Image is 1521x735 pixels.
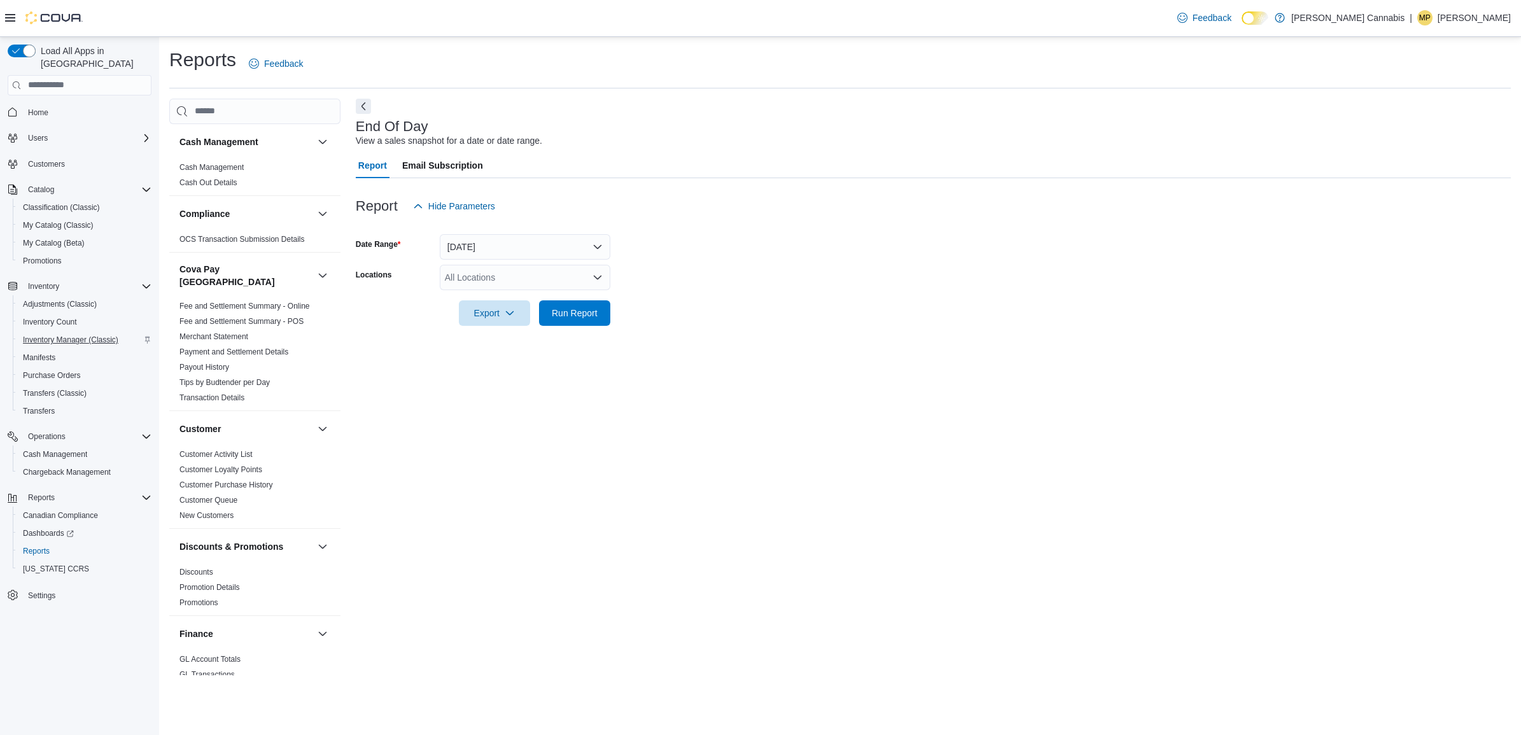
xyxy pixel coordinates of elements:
[169,298,340,410] div: Cova Pay [GEOGRAPHIC_DATA]
[18,508,151,523] span: Canadian Compliance
[28,431,66,442] span: Operations
[169,232,340,252] div: Compliance
[25,11,83,24] img: Cova
[23,105,53,120] a: Home
[23,182,151,197] span: Catalog
[28,591,55,601] span: Settings
[179,654,241,664] span: GL Account Totals
[18,297,151,312] span: Adjustments (Classic)
[13,402,157,420] button: Transfers
[8,98,151,638] nav: Complex example
[1193,11,1231,24] span: Feedback
[179,582,240,592] span: Promotion Details
[315,268,330,283] button: Cova Pay [GEOGRAPHIC_DATA]
[169,652,340,687] div: Finance
[23,130,53,146] button: Users
[179,362,229,372] span: Payout History
[3,103,157,122] button: Home
[13,199,157,216] button: Classification (Classic)
[18,447,151,462] span: Cash Management
[18,350,60,365] a: Manifests
[18,508,103,523] a: Canadian Compliance
[179,235,305,244] a: OCS Transaction Submission Details
[179,263,312,288] h3: Cova Pay [GEOGRAPHIC_DATA]
[13,234,157,252] button: My Catalog (Beta)
[18,465,151,480] span: Chargeback Management
[18,465,116,480] a: Chargeback Management
[23,279,64,294] button: Inventory
[36,45,151,70] span: Load All Apps in [GEOGRAPHIC_DATA]
[13,295,157,313] button: Adjustments (Classic)
[18,543,151,559] span: Reports
[169,47,236,73] h1: Reports
[428,200,495,213] span: Hide Parameters
[23,490,60,505] button: Reports
[356,119,428,134] h3: End Of Day
[18,314,151,330] span: Inventory Count
[18,543,55,559] a: Reports
[179,178,237,187] a: Cash Out Details
[179,583,240,592] a: Promotion Details
[18,314,82,330] a: Inventory Count
[179,598,218,607] a: Promotions
[23,279,151,294] span: Inventory
[23,317,77,327] span: Inventory Count
[23,256,62,266] span: Promotions
[18,526,151,541] span: Dashboards
[179,480,273,489] a: Customer Purchase History
[179,207,230,220] h3: Compliance
[28,108,48,118] span: Home
[28,185,54,195] span: Catalog
[23,182,59,197] button: Catalog
[358,153,387,178] span: Report
[244,51,308,76] a: Feedback
[3,489,157,507] button: Reports
[23,490,151,505] span: Reports
[408,193,500,219] button: Hide Parameters
[179,347,288,357] span: Payment and Settlement Details
[23,429,151,444] span: Operations
[28,281,59,291] span: Inventory
[179,347,288,356] a: Payment and Settlement Details
[28,493,55,503] span: Reports
[3,428,157,445] button: Operations
[23,104,151,120] span: Home
[3,129,157,147] button: Users
[18,403,60,419] a: Transfers
[13,367,157,384] button: Purchase Orders
[179,449,253,459] span: Customer Activity List
[1417,10,1433,25] div: Matt Pozdrowski
[179,423,312,435] button: Customer
[539,300,610,326] button: Run Report
[13,331,157,349] button: Inventory Manager (Classic)
[18,350,151,365] span: Manifests
[459,300,530,326] button: Export
[1410,10,1412,25] p: |
[179,465,262,474] a: Customer Loyalty Points
[179,332,248,341] a: Merchant Statement
[315,421,330,437] button: Customer
[13,252,157,270] button: Promotions
[179,567,213,577] span: Discounts
[23,449,87,459] span: Cash Management
[18,218,151,233] span: My Catalog (Classic)
[23,220,94,230] span: My Catalog (Classic)
[1172,5,1237,31] a: Feedback
[179,317,304,326] a: Fee and Settlement Summary - POS
[179,511,234,520] a: New Customers
[1419,10,1431,25] span: MP
[13,507,157,524] button: Canadian Compliance
[315,206,330,221] button: Compliance
[1242,11,1268,25] input: Dark Mode
[13,560,157,578] button: [US_STATE] CCRS
[169,564,340,615] div: Discounts & Promotions
[23,353,55,363] span: Manifests
[179,510,234,521] span: New Customers
[356,199,398,214] h3: Report
[13,524,157,542] a: Dashboards
[23,157,70,172] a: Customers
[179,450,253,459] a: Customer Activity List
[18,235,90,251] a: My Catalog (Beta)
[18,526,79,541] a: Dashboards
